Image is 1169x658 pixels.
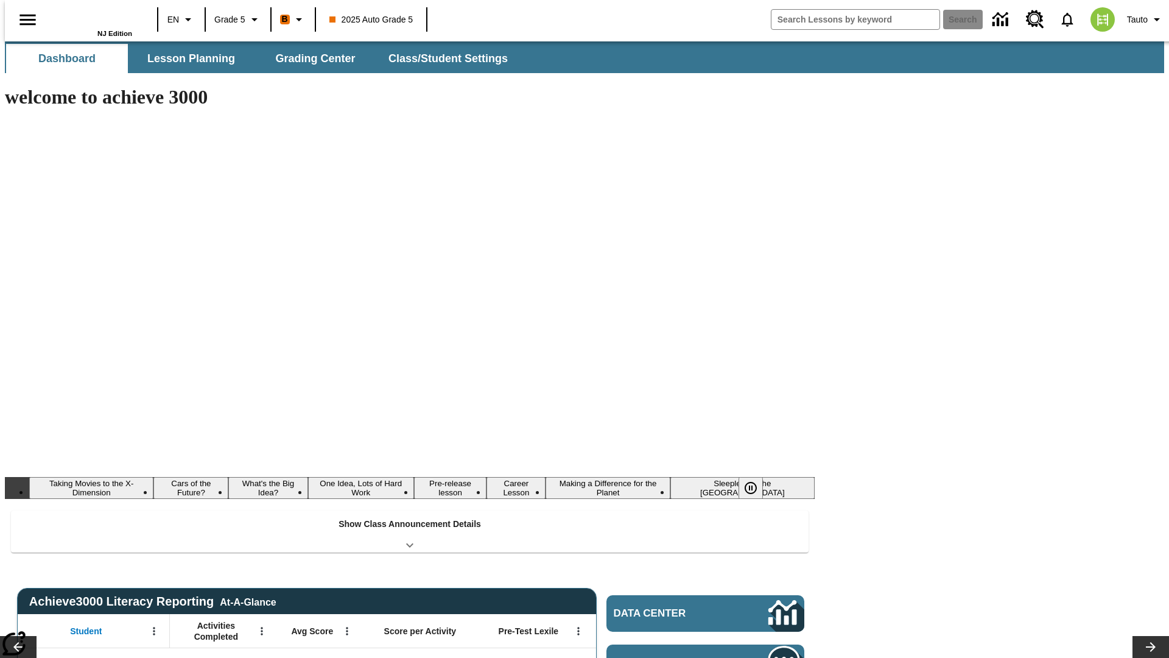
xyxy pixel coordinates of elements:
span: Achieve3000 Literacy Reporting [29,595,276,609]
div: SubNavbar [5,41,1164,73]
img: avatar image [1090,7,1115,32]
button: Dashboard [6,44,128,73]
button: Slide 5 Pre-release lesson [414,477,486,499]
div: At-A-Glance [220,595,276,608]
a: Data Center [606,595,804,632]
button: Grade: Grade 5, Select a grade [209,9,267,30]
h1: welcome to achieve 3000 [5,86,815,108]
span: Score per Activity [384,626,457,637]
input: search field [771,10,939,29]
button: Slide 3 What's the Big Idea? [228,477,307,499]
button: Boost Class color is orange. Change class color [275,9,311,30]
span: Grade 5 [214,13,245,26]
a: Notifications [1051,4,1083,35]
button: Open side menu [10,2,46,38]
span: Class/Student Settings [388,52,508,66]
button: Class/Student Settings [379,44,518,73]
span: Data Center [614,607,728,620]
button: Open Menu [338,622,356,640]
a: Home [53,5,132,30]
p: Show Class Announcement Details [339,518,481,531]
div: Home [53,4,132,37]
button: Slide 2 Cars of the Future? [153,477,228,499]
span: B [282,12,288,27]
button: Open Menu [253,622,271,640]
span: Student [70,626,102,637]
button: Profile/Settings [1122,9,1169,30]
button: Language: EN, Select a language [162,9,201,30]
button: Slide 6 Career Lesson [486,477,546,499]
span: Tauto [1127,13,1148,26]
button: Slide 7 Making a Difference for the Planet [546,477,670,499]
a: Resource Center, Will open in new tab [1019,3,1051,36]
span: Grading Center [275,52,355,66]
div: Show Class Announcement Details [11,511,809,553]
span: NJ Edition [97,30,132,37]
span: Lesson Planning [147,52,235,66]
button: Slide 4 One Idea, Lots of Hard Work [308,477,414,499]
span: Pre-Test Lexile [499,626,559,637]
button: Pause [739,477,763,499]
div: SubNavbar [5,44,519,73]
button: Slide 1 Taking Movies to the X-Dimension [29,477,153,499]
button: Open Menu [569,622,588,640]
a: Data Center [985,3,1019,37]
span: Dashboard [38,52,96,66]
button: Open Menu [145,622,163,640]
span: EN [167,13,179,26]
div: Pause [739,477,775,499]
button: Lesson Planning [130,44,252,73]
span: Activities Completed [176,620,256,642]
button: Grading Center [255,44,376,73]
button: Slide 8 Sleepless in the Animal Kingdom [670,477,815,499]
button: Select a new avatar [1083,4,1122,35]
button: Lesson carousel, Next [1132,636,1169,658]
span: Avg Score [291,626,333,637]
span: 2025 Auto Grade 5 [329,13,413,26]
